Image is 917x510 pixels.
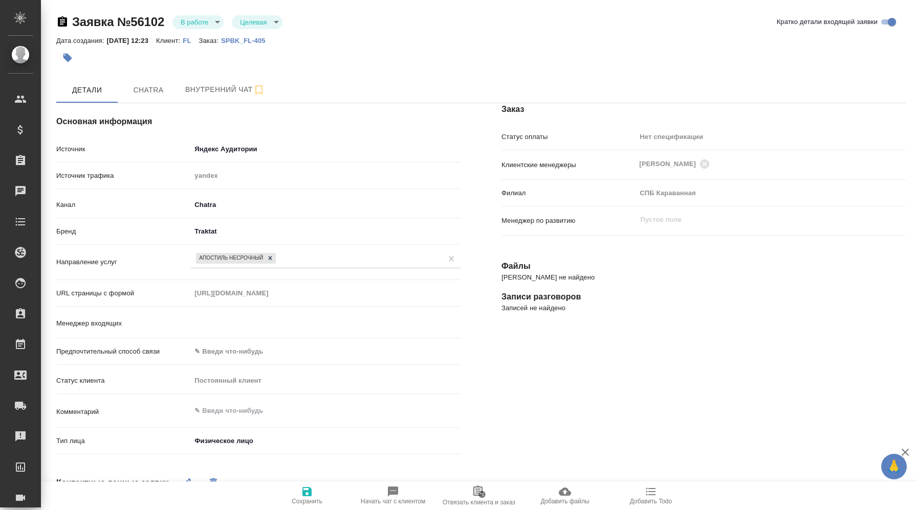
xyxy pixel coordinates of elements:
[172,15,224,29] div: В работе
[636,184,906,202] div: СПБ Караванная
[455,321,457,323] button: Open
[221,36,273,44] a: SPBK_FL-405
[191,141,461,158] div: Яндекс Аудитории
[777,17,878,27] span: Кратко детали входящей заявки
[522,481,608,510] button: Добавить файлы
[56,144,191,154] p: Источник
[540,498,589,505] span: Добавить файлы
[221,37,273,44] p: SPBK_FL-405
[630,498,672,505] span: Добавить Todo
[124,84,173,97] span: Chatra
[178,18,211,27] button: В работе
[56,257,191,267] p: Направление услуг
[56,226,191,237] p: Бренд
[201,471,226,495] button: Удалить
[501,160,636,170] p: Клиентские менеджеры
[62,84,112,97] span: Детали
[106,37,156,44] p: [DATE] 12:23
[881,454,907,479] button: 🙏
[501,272,906,283] p: [PERSON_NAME] не найдено
[56,318,191,329] p: Менеджер входящих
[56,477,169,489] h4: Контактные данные заявки
[501,260,906,272] h4: Файлы
[191,223,461,240] div: Traktat
[56,436,191,446] p: Тип лица
[72,15,164,29] a: Заявка №56102
[639,214,882,226] input: Пустое поле
[56,376,191,386] p: Статус клиента
[174,471,199,495] button: Редактировать
[156,37,183,44] p: Клиент:
[443,499,515,506] span: Отвязать клиента и заказ
[56,288,191,298] p: URL страницы с формой
[501,303,906,313] p: Записей не найдено
[253,84,265,96] svg: Подписаться
[199,37,221,44] p: Заказ:
[56,37,106,44] p: Дата создания:
[501,103,906,115] h4: Заказ
[191,343,461,360] div: ✎ Введи что-нибудь
[56,346,191,357] p: Предпочтительный способ связи
[436,481,522,510] button: Отвязать клиента и заказ
[194,346,448,357] div: ✎ Введи что-нибудь
[183,36,199,44] a: FL
[56,171,191,181] p: Источник трафика
[196,253,265,264] div: Апостиль несрочный
[191,168,461,183] input: Пустое поле
[501,188,636,198] p: Филиал
[501,132,636,142] p: Статус оплаты
[264,481,350,510] button: Сохранить
[56,407,191,417] p: Комментарий
[191,372,461,389] div: Постоянный клиент
[191,432,370,450] div: Физическое лицо
[361,498,425,505] span: Начать чат с клиентом
[56,16,69,28] button: Скопировать ссылку
[191,196,461,214] div: Chatra
[232,15,282,29] div: В работе
[183,37,199,44] p: FL
[885,456,903,477] span: 🙏
[56,200,191,210] p: Канал
[292,498,322,505] span: Сохранить
[608,481,694,510] button: Добавить Todo
[501,216,636,226] p: Менеджер по развитию
[237,18,270,27] button: Целевая
[350,481,436,510] button: Начать чат с клиентом
[191,286,461,300] input: Пустое поле
[501,291,906,303] h4: Записи разговоров
[56,115,461,128] h4: Основная информация
[56,47,79,69] button: Добавить тэг
[185,83,265,96] span: Внутренний чат
[636,128,906,146] div: Нет спецификации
